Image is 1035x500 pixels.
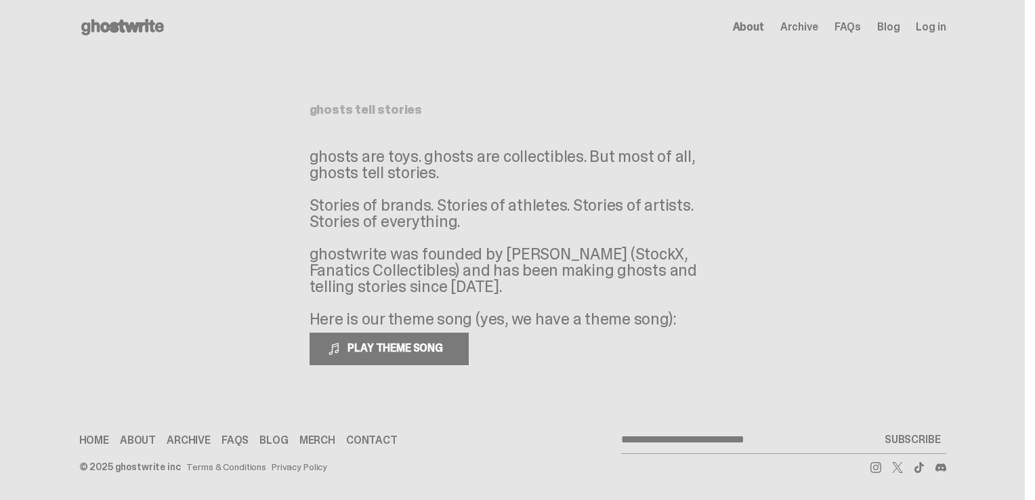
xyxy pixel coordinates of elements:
[346,435,398,446] a: Contact
[916,22,946,33] a: Log in
[879,426,946,453] button: SUBSCRIBE
[835,22,861,33] a: FAQs
[733,22,764,33] a: About
[259,435,288,446] a: Blog
[167,435,211,446] a: Archive
[877,22,900,33] a: Blog
[186,462,266,472] a: Terms & Conditions
[272,462,327,472] a: Privacy Policy
[120,435,156,446] a: About
[79,462,181,472] div: © 2025 ghostwrite inc
[342,341,451,355] span: PLAY THEME SONG
[310,148,716,327] p: ghosts are toys. ghosts are collectibles. But most of all, ghosts tell stories. Stories of brands...
[221,435,249,446] a: FAQs
[780,22,818,33] a: Archive
[310,104,716,116] h1: ghosts tell stories
[310,333,469,365] button: PLAY THEME SONG
[79,435,109,446] a: Home
[299,435,335,446] a: Merch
